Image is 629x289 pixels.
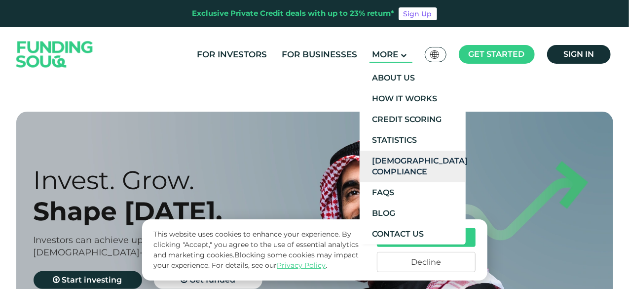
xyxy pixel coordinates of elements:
[360,203,466,224] a: Blog
[372,49,398,59] span: More
[377,252,476,272] button: Decline
[6,30,103,80] img: Logo
[62,275,122,285] span: Start investing
[279,46,360,63] a: For Businesses
[563,49,594,59] span: Sign in
[360,88,466,109] a: How It Works
[430,50,439,59] img: SA Flag
[399,7,437,20] a: Sign Up
[192,8,395,19] div: Exclusive Private Credit deals with up to 23% return*
[360,224,466,245] a: Contact Us
[34,196,332,227] div: Shape [DATE].
[34,235,155,246] span: Investors can achieve up to
[189,275,235,285] span: Get funded
[360,182,466,203] a: FAQs
[547,45,611,64] a: Sign in
[153,229,367,271] p: This website uses cookies to enhance your experience. By clicking "Accept," you agree to the use ...
[360,151,466,182] a: [DEMOGRAPHIC_DATA] Compliance
[34,271,142,289] a: Start investing
[194,46,269,63] a: For Investors
[277,261,326,270] a: Privacy Policy
[34,235,242,258] span: by financing [DEMOGRAPHIC_DATA]-compliant businesses.
[34,165,332,196] div: Invest. Grow.
[360,109,466,130] a: Credit Scoring
[360,68,466,88] a: About Us
[212,261,327,270] span: For details, see our .
[469,49,525,59] span: Get started
[360,130,466,151] a: Statistics
[153,250,359,270] span: Blocking some cookies may impact your experience.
